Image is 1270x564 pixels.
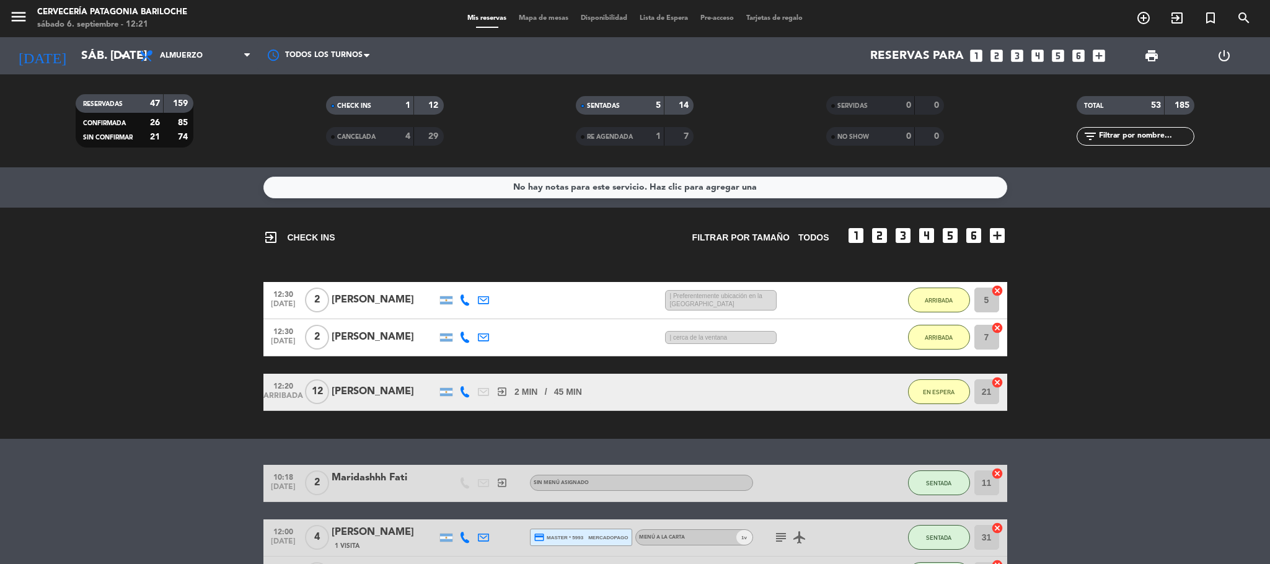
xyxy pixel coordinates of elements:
[934,132,941,141] strong: 0
[575,15,633,22] span: Disponibilidad
[150,99,160,108] strong: 47
[150,118,160,127] strong: 26
[268,392,299,406] span: ARRIBADA
[991,376,1003,389] i: cancel
[1136,11,1151,25] i: add_circle_outline
[846,226,866,245] i: looks_one
[1151,101,1161,110] strong: 53
[694,15,740,22] span: Pre-acceso
[83,120,126,126] span: CONFIRMADA
[405,132,410,141] strong: 4
[991,284,1003,297] i: cancel
[1144,48,1159,63] span: print
[496,477,508,488] i: exit_to_app
[665,331,777,344] span: | cerca de la ventana
[792,530,807,545] i: airplanemode_active
[870,49,964,63] span: Reservas para
[1084,103,1103,109] span: TOTAL
[268,469,299,483] span: 10:18
[926,534,951,541] span: SENTADA
[305,470,329,495] span: 2
[906,101,911,110] strong: 0
[173,99,190,108] strong: 159
[115,48,130,63] i: arrow_drop_down
[679,101,691,110] strong: 14
[332,384,437,400] div: [PERSON_NAME]
[150,133,160,141] strong: 21
[428,132,441,141] strong: 29
[545,385,547,399] span: /
[332,292,437,308] div: [PERSON_NAME]
[305,525,329,550] span: 4
[83,101,123,107] span: RESERVADAS
[587,103,620,109] span: SENTADAS
[917,226,937,245] i: looks_4
[337,103,371,109] span: CHECK INS
[1175,101,1192,110] strong: 185
[160,51,203,60] span: Almuerzo
[514,385,537,399] span: 2 MIN
[1170,11,1184,25] i: exit_to_app
[1030,48,1046,64] i: looks_4
[1188,37,1261,74] div: LOG OUT
[656,101,661,110] strong: 5
[774,530,788,545] i: subject
[736,530,752,545] span: v
[335,541,359,551] span: 1 Visita
[588,534,628,542] span: mercadopago
[496,386,508,397] i: exit_to_app
[893,226,913,245] i: looks_3
[633,15,694,22] span: Lista de Espera
[332,524,437,540] div: [PERSON_NAME]
[837,134,869,140] span: NO SHOW
[9,42,75,69] i: [DATE]
[513,180,757,195] div: No hay notas para este servicio. Haz clic para agregar una
[656,132,661,141] strong: 1
[684,132,691,141] strong: 7
[665,290,777,311] span: | Preferentemente ubicación en la [GEOGRAPHIC_DATA]
[740,15,809,22] span: Tarjetas de regalo
[987,226,1007,245] i: add_box
[1083,129,1098,144] i: filter_list
[837,103,868,109] span: SERVIDAS
[37,19,187,31] div: sábado 6. septiembre - 12:21
[513,15,575,22] span: Mapa de mesas
[37,6,187,19] div: Cervecería Patagonia Bariloche
[305,379,329,404] span: 12
[263,230,335,245] span: CHECK INS
[925,334,953,341] span: ARRIBADA
[305,288,329,312] span: 2
[405,101,410,110] strong: 1
[1009,48,1025,64] i: looks_3
[1050,48,1066,64] i: looks_5
[1237,11,1251,25] i: search
[906,132,911,141] strong: 0
[9,7,28,26] i: menu
[798,231,829,245] span: TODOS
[268,324,299,338] span: 12:30
[1217,48,1232,63] i: power_settings_new
[991,322,1003,334] i: cancel
[268,483,299,497] span: [DATE]
[639,535,685,540] span: MENÚ A LA CARTA
[991,522,1003,534] i: cancel
[268,300,299,314] span: [DATE]
[178,118,190,127] strong: 85
[263,230,278,245] i: exit_to_app
[268,337,299,351] span: [DATE]
[305,325,329,350] span: 2
[1091,48,1107,64] i: add_box
[925,297,953,304] span: ARRIBADA
[428,101,441,110] strong: 12
[534,532,545,543] i: credit_card
[741,534,744,542] span: 1
[461,15,513,22] span: Mis reservas
[989,48,1005,64] i: looks_two
[554,385,582,399] span: 45 MIN
[332,470,437,486] div: Maridashhh Fati
[268,378,299,392] span: 12:20
[178,133,190,141] strong: 74
[692,231,790,245] span: Filtrar por tamaño
[926,480,951,487] span: SENTADA
[923,389,955,395] span: EN ESPERA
